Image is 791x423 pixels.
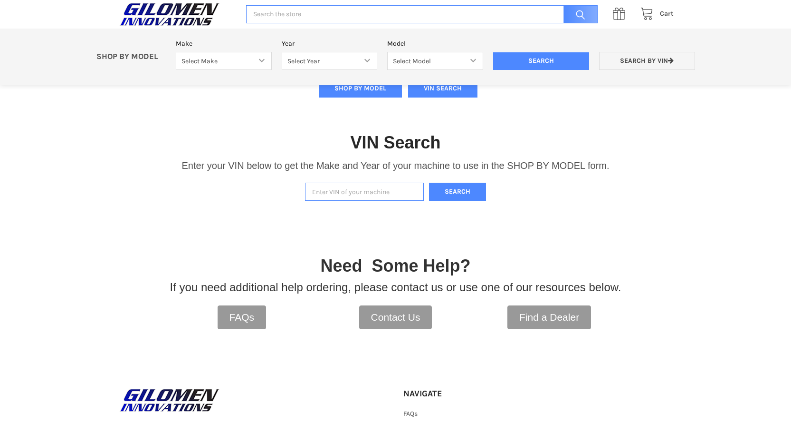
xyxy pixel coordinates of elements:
img: GILOMEN INNOVATIONS [117,2,222,26]
a: Cart [635,8,674,20]
p: Enter your VIN below to get the Make and Year of your machine to use in the SHOP BY MODEL form. [181,158,609,173]
a: GILOMEN INNOVATIONS [117,388,388,412]
p: If you need additional help ordering, please contact us or use one of our resources below. [170,279,621,296]
button: SHOP BY MODEL [319,79,402,98]
input: Search [493,52,589,70]
input: Enter VIN of your machine [305,183,424,201]
img: GILOMEN INNOVATIONS [117,388,222,412]
p: SHOP BY MODEL [91,52,171,62]
a: Search by VIN [599,52,695,70]
span: Cart [660,10,674,18]
a: FAQs [403,410,418,418]
label: Model [387,39,483,49]
input: Search [559,5,598,24]
input: Search the store [246,5,597,24]
h1: VIN Search [350,132,440,153]
a: Contact Us [359,305,432,329]
button: VIN SEARCH [408,79,477,98]
h5: Navigate [403,388,483,399]
label: Year [282,39,378,49]
p: Need Some Help? [320,253,470,279]
a: GILOMEN INNOVATIONS [117,2,236,26]
button: Search [429,183,486,201]
a: Find a Dealer [507,305,591,329]
a: FAQs [218,305,267,329]
label: Make [176,39,272,49]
